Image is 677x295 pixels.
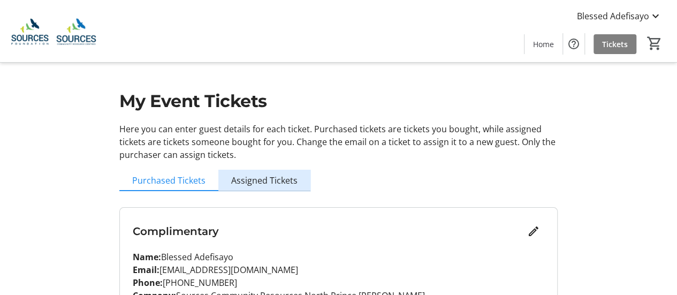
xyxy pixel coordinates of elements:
[133,251,544,263] p: Blessed Adefisayo
[602,39,628,50] span: Tickets
[119,123,558,161] p: Here you can enter guest details for each ticket. Purchased tickets are tickets you bought, while...
[645,34,664,53] button: Cart
[577,10,649,22] span: Blessed Adefisayo
[6,4,102,58] img: Sources Community Resources Society and Sources Foundation's Logo
[133,263,544,276] p: [EMAIL_ADDRESS][DOMAIN_NAME]
[132,176,206,185] span: Purchased Tickets
[533,39,554,50] span: Home
[523,221,544,242] button: Edit
[568,7,671,25] button: Blessed Adefisayo
[133,251,161,263] strong: Name:
[524,34,562,54] a: Home
[563,33,584,55] button: Help
[133,276,544,289] p: [PHONE_NUMBER]
[133,264,159,276] strong: Email:
[594,34,636,54] a: Tickets
[133,223,523,239] h3: Complimentary
[133,277,163,289] strong: Phone:
[119,88,558,114] h1: My Event Tickets
[231,176,298,185] span: Assigned Tickets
